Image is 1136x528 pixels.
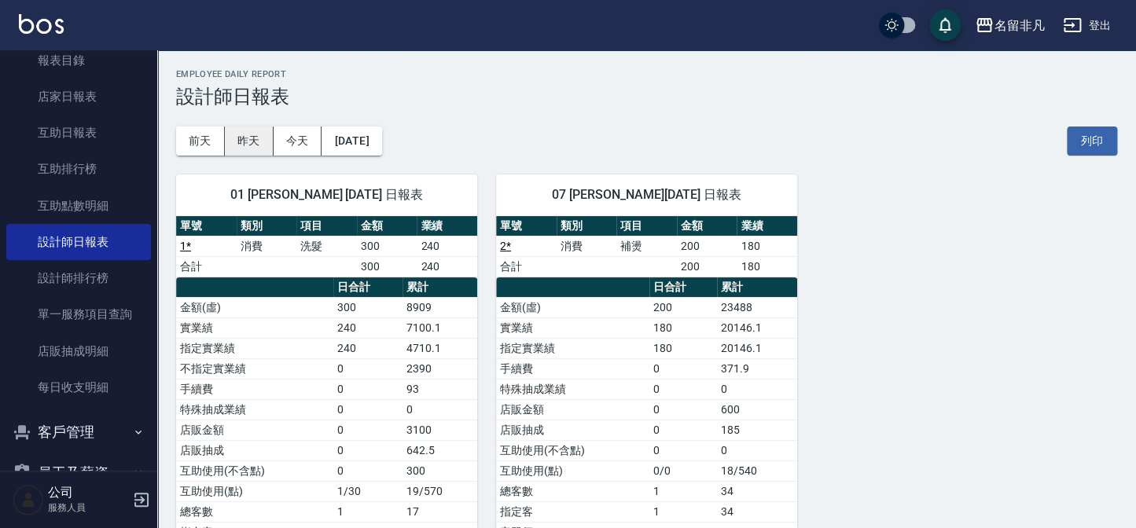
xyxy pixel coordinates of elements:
[717,379,797,399] td: 0
[176,69,1117,79] h2: Employee Daily Report
[296,216,357,236] th: 項目
[994,16,1044,35] div: 名留非凡
[403,379,477,399] td: 93
[717,338,797,358] td: 20146.1
[717,277,797,298] th: 累計
[6,260,151,296] a: 設計師排行榜
[649,440,717,460] td: 0
[737,236,797,256] td: 180
[717,420,797,440] td: 185
[557,216,617,236] th: 類別
[333,297,403,317] td: 300
[19,14,64,34] img: Logo
[496,501,649,522] td: 指定客
[649,399,717,420] td: 0
[496,216,797,277] table: a dense table
[515,187,778,203] span: 07 [PERSON_NAME][DATE] 日報表
[496,317,649,338] td: 實業績
[6,453,151,493] button: 員工及薪資
[225,126,274,156] button: 昨天
[717,358,797,379] td: 371.9
[333,460,403,481] td: 0
[13,484,44,515] img: Person
[322,126,381,156] button: [DATE]
[176,297,333,317] td: 金額(虛)
[557,236,617,256] td: 消費
[333,440,403,460] td: 0
[496,440,649,460] td: 互助使用(不含點)
[403,481,477,501] td: 19/570
[6,369,151,405] a: 每日收支明細
[6,224,151,260] a: 設計師日報表
[6,412,151,453] button: 客戶管理
[496,358,649,379] td: 手續費
[357,256,417,277] td: 300
[717,460,797,481] td: 18/540
[403,277,477,298] th: 累計
[6,296,151,332] a: 單一服務項目查詢
[717,399,797,420] td: 600
[649,297,717,317] td: 200
[333,338,403,358] td: 240
[176,256,237,277] td: 合計
[717,297,797,317] td: 23488
[357,216,417,236] th: 金額
[176,126,225,156] button: 前天
[649,501,717,522] td: 1
[176,501,333,522] td: 總客數
[176,338,333,358] td: 指定實業績
[649,358,717,379] td: 0
[357,236,417,256] td: 300
[176,460,333,481] td: 互助使用(不含點)
[717,317,797,338] td: 20146.1
[333,399,403,420] td: 0
[333,277,403,298] th: 日合計
[176,216,477,277] table: a dense table
[969,9,1050,42] button: 名留非凡
[496,379,649,399] td: 特殊抽成業績
[717,481,797,501] td: 34
[929,9,961,41] button: save
[6,79,151,115] a: 店家日報表
[176,358,333,379] td: 不指定實業績
[333,358,403,379] td: 0
[176,440,333,460] td: 店販抽成
[237,236,297,256] td: 消費
[403,501,477,522] td: 17
[333,420,403,440] td: 0
[496,399,649,420] td: 店販金額
[176,86,1117,108] h3: 設計師日報表
[496,216,557,236] th: 單號
[649,277,717,298] th: 日合計
[649,481,717,501] td: 1
[176,216,237,236] th: 單號
[403,440,477,460] td: 642.5
[616,236,677,256] td: 補燙
[737,256,797,277] td: 180
[48,485,128,500] h5: 公司
[6,151,151,187] a: 互助排行榜
[176,379,333,399] td: 手續費
[403,399,477,420] td: 0
[496,297,649,317] td: 金額(虛)
[616,216,677,236] th: 項目
[717,440,797,460] td: 0
[237,216,297,236] th: 類別
[176,317,333,338] td: 實業績
[274,126,322,156] button: 今天
[6,42,151,79] a: 報表目錄
[649,420,717,440] td: 0
[737,216,797,236] th: 業績
[677,256,737,277] td: 200
[649,317,717,338] td: 180
[496,460,649,481] td: 互助使用(點)
[195,187,458,203] span: 01 [PERSON_NAME] [DATE] 日報表
[333,501,403,522] td: 1
[403,297,477,317] td: 8909
[403,420,477,440] td: 3100
[296,236,357,256] td: 洗髮
[403,358,477,379] td: 2390
[176,481,333,501] td: 互助使用(點)
[176,399,333,420] td: 特殊抽成業績
[6,115,151,151] a: 互助日報表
